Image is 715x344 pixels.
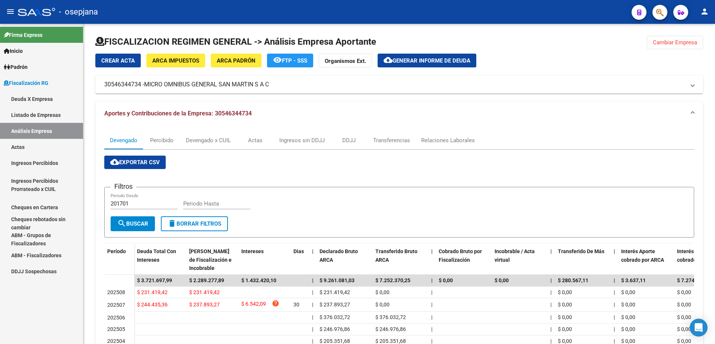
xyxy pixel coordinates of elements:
button: Exportar CSV [104,156,166,169]
span: Buscar [117,220,148,227]
span: 202505 [107,326,125,332]
span: ARCA Impuestos [152,57,199,64]
datatable-header-cell: | [428,243,436,276]
mat-icon: cloud_download [384,55,393,64]
span: $ 237.893,27 [189,302,220,308]
span: | [312,314,313,320]
span: | [550,248,552,254]
div: Percibido [150,136,174,144]
span: | [550,326,552,332]
span: $ 231.419,42 [137,289,168,295]
span: Deuda Total Con Intereses [137,248,176,263]
span: $ 244.435,36 [137,302,168,308]
div: Devengado x CUIL [186,136,231,144]
span: 30 [293,302,299,308]
span: Cobrado Bruto por Fiscalización [439,248,482,263]
span: $ 0,00 [558,289,572,295]
span: Generar informe de deuda [393,57,470,64]
datatable-header-cell: Incobrable / Acta virtual [492,243,547,276]
span: $ 0,00 [677,326,691,332]
datatable-header-cell: Declarado Bruto ARCA [317,243,372,276]
span: $ 1.432.420,10 [241,277,276,283]
datatable-header-cell: Transferido De Más [555,243,611,276]
datatable-header-cell: | [611,243,618,276]
mat-icon: search [117,219,126,228]
h3: Filtros [111,181,136,192]
span: | [614,248,615,254]
mat-icon: menu [6,7,15,16]
span: $ 0,00 [677,338,691,344]
div: DDJJ [342,136,356,144]
span: $ 6.542,09 [241,300,266,310]
span: $ 7.252.370,25 [375,277,410,283]
datatable-header-cell: Deuda Total Con Intereses [134,243,186,276]
button: Crear Acta [95,54,141,67]
span: $ 205.351,68 [320,338,350,344]
span: Transferido Bruto ARCA [375,248,417,263]
span: Interés Aporte cobrado por ARCA [621,248,664,263]
datatable-header-cell: Interés Aporte cobrado por ARCA [618,243,674,276]
span: $ 7.274,23 [677,277,702,283]
span: | [431,289,432,295]
div: Relaciones Laborales [421,136,475,144]
span: Transferido De Más [558,248,604,254]
span: $ 0,00 [677,289,691,295]
button: Organismos Ext. [319,54,372,67]
datatable-header-cell: | [547,243,555,276]
span: [PERSON_NAME] de Fiscalización e Incobrable [189,248,232,271]
datatable-header-cell: Deuda Bruta Neto de Fiscalización e Incobrable [186,243,238,276]
span: | [431,277,433,283]
span: $ 0,00 [621,338,635,344]
span: Borrar Filtros [168,220,221,227]
span: $ 0,00 [495,277,509,283]
span: | [312,326,313,332]
span: | [614,314,615,320]
button: Cambiar Empresa [647,36,703,49]
span: | [312,277,314,283]
mat-icon: cloud_download [110,157,119,166]
span: $ 0,00 [558,302,572,308]
div: Devengado [110,136,137,144]
span: $ 280.567,11 [558,277,588,283]
span: $ 0,00 [439,277,453,283]
span: | [431,326,432,332]
button: ARCA Padrón [211,54,261,67]
button: ARCA Impuestos [146,54,205,67]
span: | [431,248,433,254]
span: Intereses [241,248,264,254]
span: $ 0,00 [558,314,572,320]
span: | [312,302,313,308]
span: ARCA Padrón [217,57,255,64]
mat-expansion-panel-header: Aportes y Contribuciones de la Empresa: 30546344734 [95,102,703,125]
span: $ 0,00 [558,338,572,344]
span: | [614,302,615,308]
span: Fiscalización RG [4,79,48,87]
div: Open Intercom Messenger [690,319,708,337]
span: | [614,338,615,344]
span: Dias [293,248,304,254]
mat-icon: person [700,7,709,16]
span: | [614,326,615,332]
span: | [550,314,552,320]
span: $ 2.289.277,89 [189,277,224,283]
span: $ 246.976,86 [375,326,406,332]
span: Crear Acta [101,57,135,64]
datatable-header-cell: Cobrado Bruto por Fiscalización [436,243,492,276]
div: Actas [248,136,263,144]
mat-expansion-panel-header: 30546344734 -MICRO OMNIBUS GENERAL SAN MARTIN S A C [95,76,703,93]
span: $ 0,00 [375,302,390,308]
span: $ 0,00 [677,302,691,308]
span: Inicio [4,47,23,55]
datatable-header-cell: Período [104,243,134,275]
span: $ 231.419,42 [320,289,350,295]
div: Transferencias [373,136,410,144]
span: $ 0,00 [621,302,635,308]
span: 202506 [107,315,125,321]
span: | [431,314,432,320]
span: | [312,338,313,344]
span: $ 0,00 [558,326,572,332]
span: | [312,289,313,295]
h1: FISCALIZACION REGIMEN GENERAL -> Análisis Empresa Aportante [95,36,376,48]
datatable-header-cell: Intereses [238,243,290,276]
span: | [614,289,615,295]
